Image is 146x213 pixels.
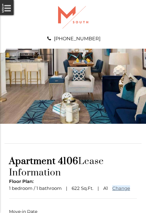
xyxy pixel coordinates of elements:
[54,36,101,41] a: [PHONE_NUMBER]
[9,156,78,167] span: Apartment 4106
[81,185,93,191] span: Sq.Ft.
[72,185,80,191] span: 622
[9,178,34,184] span: Floor Plan:
[9,185,62,191] span: 1 bedroom / 1 bathroom
[112,185,130,191] a: Change
[103,185,108,191] span: A1
[9,156,137,178] h1: Lease Information
[58,6,88,29] img: A graphic with a red M and the word SOUTH.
